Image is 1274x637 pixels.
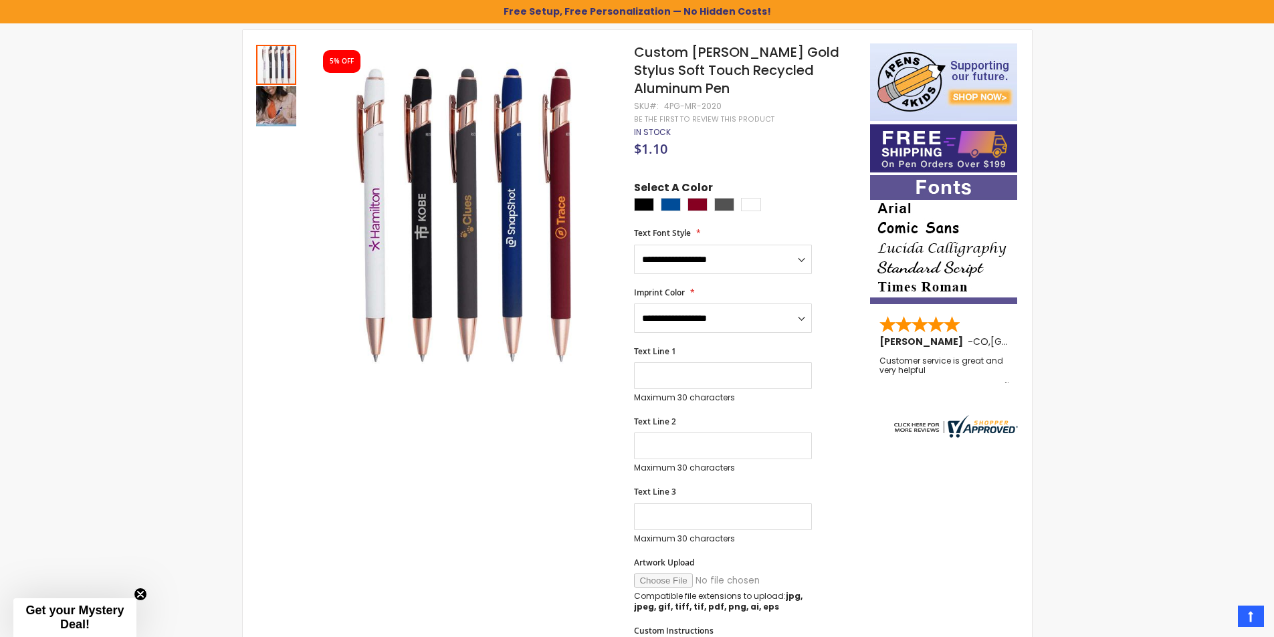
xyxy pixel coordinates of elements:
div: Custom Lexi Rose Gold Stylus Soft Touch Recycled Aluminum Pen [256,85,296,126]
span: Text Font Style [634,227,691,239]
div: 4PG-MR-2020 [664,101,722,112]
span: Text Line 3 [634,486,676,497]
img: Custom Lexi Rose Gold Stylus Soft Touch Recycled Aluminum Pen [256,86,296,126]
div: Customer service is great and very helpful [879,356,1009,385]
div: Gunmetal [714,198,734,211]
button: Close teaser [134,588,147,601]
p: Maximum 30 characters [634,392,812,403]
span: Text Line 1 [634,346,676,357]
span: Imprint Color [634,287,685,298]
div: Availability [634,127,671,138]
img: Free shipping on orders over $199 [870,124,1017,172]
strong: SKU [634,100,659,112]
div: 5% OFF [330,57,354,66]
p: Maximum 30 characters [634,463,812,473]
p: Compatible file extensions to upload: [634,591,812,612]
img: 4pens.com widget logo [891,415,1018,438]
p: Maximum 30 characters [634,533,812,544]
img: Custom Lexi Rose Gold Stylus Soft Touch Recycled Aluminum Pen [311,63,617,368]
div: Dark Blue [661,198,681,211]
span: In stock [634,126,671,138]
strong: jpg, jpeg, gif, tiff, tif, pdf, png, ai, eps [634,590,803,612]
img: 4pens 4 kids [870,43,1017,121]
span: $1.10 [634,140,667,158]
iframe: Google Customer Reviews [1164,601,1274,637]
span: [PERSON_NAME] [879,335,968,348]
div: Custom Lexi Rose Gold Stylus Soft Touch Recycled Aluminum Pen [256,43,298,85]
span: Custom Instructions [634,625,714,636]
div: Get your Mystery Deal!Close teaser [13,598,136,637]
a: 4pens.com certificate URL [891,429,1018,440]
span: Get your Mystery Deal! [25,604,124,631]
img: font-personalization-examples [870,175,1017,304]
span: - , [968,335,1089,348]
span: Custom [PERSON_NAME] Gold Stylus Soft Touch Recycled Aluminum Pen [634,43,839,98]
span: Select A Color [634,180,713,199]
span: Artwork Upload [634,557,694,568]
a: Be the first to review this product [634,114,774,124]
span: Text Line 2 [634,416,676,427]
span: [GEOGRAPHIC_DATA] [990,335,1089,348]
div: Burgundy [687,198,708,211]
span: CO [973,335,988,348]
div: White [741,198,761,211]
div: Black [634,198,654,211]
